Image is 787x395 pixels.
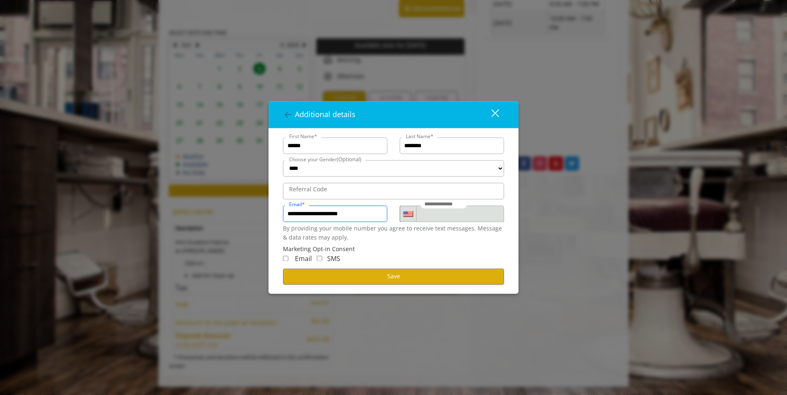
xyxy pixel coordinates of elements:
[295,110,356,120] span: Additional details
[482,108,498,121] div: close dialog
[283,245,504,254] div: Marketing Opt-in Consent
[283,268,504,284] button: Save
[327,254,340,263] span: SMS
[400,206,416,222] div: Country
[283,206,387,222] input: Email
[295,254,312,263] span: Email
[283,256,288,261] input: Receive Marketing Email
[285,185,331,194] label: Referral Code
[317,256,322,261] input: Receive Marketing SMS
[283,224,504,243] div: By providing your mobile number you agree to receive text messages. Message & data rates may apply.
[285,201,309,209] label: Email*
[337,156,361,163] span: (Optional)
[283,183,504,200] input: ReferralCode
[285,155,365,164] label: Choose your Gender
[285,133,321,141] label: First Name*
[387,273,400,280] span: Save
[283,160,504,177] select: Choose your Gender
[476,106,504,123] button: close dialog
[402,133,438,141] label: Last Name*
[283,138,387,154] input: FirstName
[400,138,504,154] input: Lastname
